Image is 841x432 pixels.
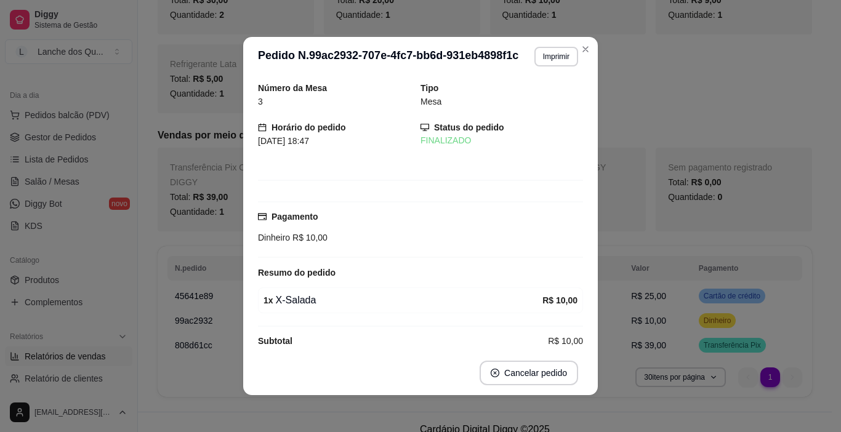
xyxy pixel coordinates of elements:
span: R$ 10,00 [548,334,583,348]
strong: Número da Mesa [258,83,327,93]
button: Imprimir [534,47,578,66]
strong: R$ 10,00 [542,295,577,305]
div: X-Salada [264,293,542,308]
strong: Horário do pedido [272,122,346,132]
button: Close [576,39,595,59]
span: Dinheiro [258,233,290,242]
span: R$ 10,00 [290,233,328,242]
span: 3 [258,97,263,106]
span: desktop [420,123,429,132]
h3: Pedido N. 99ac2932-707e-4fc7-bb6d-931eb4898f1c [258,47,518,66]
div: FINALIZADO [420,134,583,147]
span: [DATE] 18:47 [258,136,309,146]
strong: Tipo [420,83,438,93]
strong: Pagamento [272,212,318,222]
button: close-circleCancelar pedido [480,361,578,385]
span: Mesa [420,97,441,106]
strong: Subtotal [258,336,292,346]
span: close-circle [491,369,499,377]
strong: Resumo do pedido [258,268,336,278]
strong: 1 x [264,295,273,305]
span: calendar [258,123,267,132]
span: credit-card [258,212,267,221]
strong: Status do pedido [434,122,504,132]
